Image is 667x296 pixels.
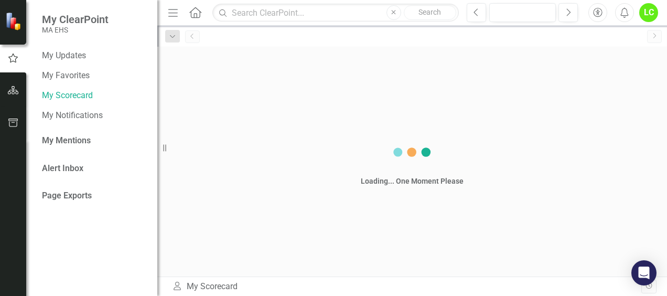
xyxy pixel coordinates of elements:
[42,50,147,62] a: My Updates
[361,176,464,186] div: Loading... One Moment Please
[42,190,92,202] a: Page Exports
[42,110,147,122] a: My Notifications
[212,4,459,22] input: Search ClearPoint...
[418,8,441,16] span: Search
[42,70,147,82] a: My Favorites
[172,281,641,293] div: My Scorecard
[5,12,24,30] img: ClearPoint Strategy
[631,260,657,286] div: Open Intercom Messenger
[404,5,456,20] button: Search
[42,26,109,34] small: MA EHS
[42,90,147,102] a: My Scorecard
[42,135,91,147] a: My Mentions
[42,163,83,175] a: Alert Inbox
[42,13,109,26] span: My ClearPoint
[639,3,658,22] button: LC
